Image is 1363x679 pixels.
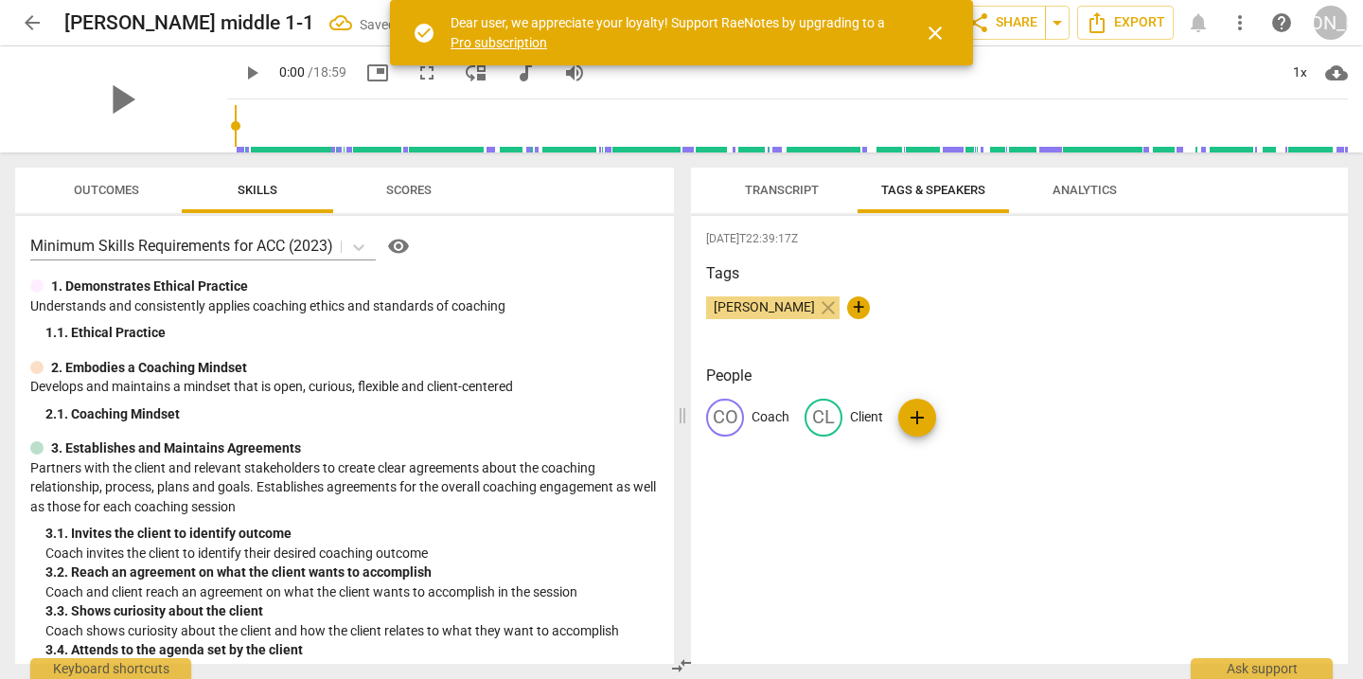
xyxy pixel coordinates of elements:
span: arrow_drop_down [1046,11,1069,34]
span: Share [967,11,1037,34]
div: Saved [360,15,396,35]
div: 1. 1. Ethical Practice [45,323,659,343]
button: Volume [558,56,592,90]
p: 3. Establishes and Maintains Agreements [51,438,301,458]
p: Develops and maintains a mindset that is open, curious, flexible and client-centered [30,377,659,397]
div: CO [706,399,744,437]
div: 1x [1282,58,1318,88]
a: Help [1265,6,1299,40]
button: Fullscreen [410,56,444,90]
span: compare_arrows [670,654,693,677]
span: Analytics [1053,183,1117,197]
span: add [906,406,929,429]
a: Help [376,231,414,261]
p: Coach shows curiosity about the client and how the client relates to what they want to accomplish [45,621,659,641]
span: share [967,11,990,34]
span: Transcript [745,183,819,197]
div: 3. 4. Attends to the agenda set by the client [45,640,659,660]
span: Scores [386,183,432,197]
div: 3. 3. Shows curiosity about the client [45,601,659,621]
button: Close [912,10,958,56]
span: play_arrow [97,75,146,124]
span: arrow_back [21,11,44,34]
span: picture_in_picture [366,62,389,84]
p: Coach and client reach an agreement on what the client wants to accomplish in the session [45,582,659,602]
span: close [924,22,947,45]
button: Share [959,6,1046,40]
a: Pro subscription [451,35,547,50]
span: move_down [465,62,487,84]
span: 0:00 [279,64,305,80]
span: close [817,296,840,319]
span: help [1270,11,1293,34]
button: Play [235,56,269,90]
p: 1. Demonstrates Ethical Practice [51,277,248,296]
button: + [847,296,870,319]
div: 3. 2. Reach an agreement on what the client wants to accomplish [45,563,659,582]
div: Keyboard shortcuts [30,658,191,679]
span: check_circle [413,22,435,45]
span: play_arrow [240,62,263,84]
span: cloud_download [1325,62,1348,84]
div: Dear user, we appreciate your loyalty! Support RaeNotes by upgrading to a [451,13,890,52]
p: Coach [752,407,789,427]
span: fullscreen [416,62,438,84]
button: Export [1077,6,1174,40]
span: Skills [238,183,277,197]
div: Ask support [1191,658,1333,679]
span: Outcomes [74,183,139,197]
button: Picture in picture [361,56,395,90]
p: Understands and consistently applies coaching ethics and standards of coaching [30,296,659,316]
span: volume_up [563,62,586,84]
p: Client [850,407,883,427]
p: 2. Embodies a Coaching Mindset [51,358,247,378]
button: Switch to audio player [508,56,542,90]
span: audiotrack [514,62,537,84]
div: 2. 1. Coaching Mindset [45,404,659,424]
span: more_vert [1229,11,1251,34]
span: Tags & Speakers [881,183,985,197]
div: 3. 1. Invites the client to identify outcome [45,524,659,544]
h2: [PERSON_NAME] middle 1-1 [64,11,314,35]
div: CL [805,399,842,437]
p: Partners with the client and relevant stakeholders to create clear agreements about the coaching ... [30,458,659,517]
span: [DATE]T22:39:17Z [706,231,1333,247]
button: Sharing summary [1045,6,1070,40]
div: All changes saved [329,11,396,34]
span: visibility [387,235,410,258]
h3: People [706,365,1333,387]
span: Export [1086,11,1165,34]
button: Help [383,231,414,261]
p: Minimum Skills Requirements for ACC (2023) [30,235,333,257]
p: Coach invites the client to identify their desired coaching outcome [45,544,659,563]
button: View player as separate pane [459,56,493,90]
button: [PERSON_NAME] [1314,6,1348,40]
span: / 18:59 [308,64,346,80]
span: [PERSON_NAME] [706,299,823,314]
h3: Tags [706,262,1333,285]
